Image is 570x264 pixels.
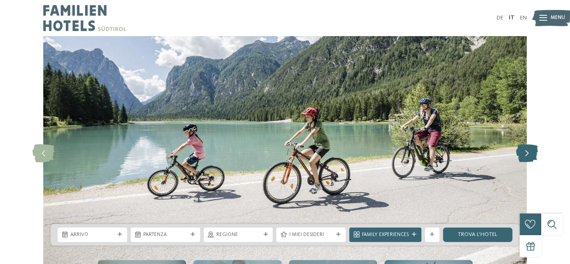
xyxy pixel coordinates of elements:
span: Regione [216,232,260,239]
span: Menu [551,14,565,22]
a: EN [520,15,527,21]
span: Family Experiences [362,232,409,239]
a: DE [497,15,503,21]
span: I miei desideri [289,232,333,239]
span: Arrivo [70,232,114,239]
span: Partenza [143,232,187,239]
a: IT [509,15,515,21]
a: trova l’hotel [443,227,512,242]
